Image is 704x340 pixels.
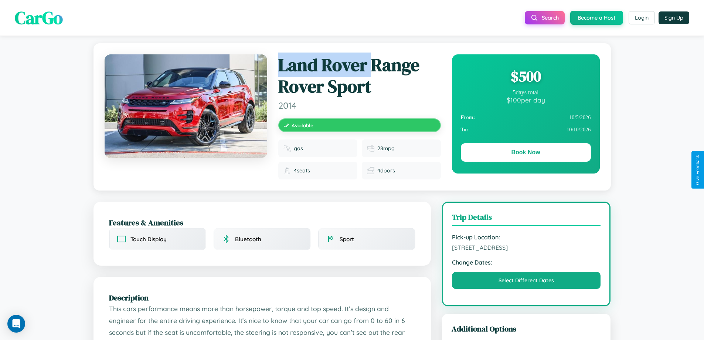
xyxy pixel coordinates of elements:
[695,155,700,185] div: Give Feedback
[629,11,655,24] button: Login
[278,100,441,111] span: 2014
[461,89,591,96] div: 5 days total
[452,323,601,334] h3: Additional Options
[235,236,261,243] span: Bluetooth
[292,122,313,128] span: Available
[461,124,591,136] div: 10 / 10 / 2026
[542,14,559,21] span: Search
[461,96,591,104] div: $ 100 per day
[452,233,601,241] strong: Pick-up Location:
[452,244,601,251] span: [STREET_ADDRESS]
[452,272,601,289] button: Select Different Dates
[278,54,441,97] h1: Land Rover Range Rover Sport
[130,236,167,243] span: Touch Display
[377,167,395,174] span: 4 doors
[461,66,591,86] div: $ 500
[109,292,415,303] h2: Description
[109,217,415,228] h2: Features & Amenities
[105,54,267,158] img: Land Rover Range Rover Sport 2014
[340,236,354,243] span: Sport
[525,11,565,24] button: Search
[367,145,374,152] img: Fuel efficiency
[367,167,374,174] img: Doors
[452,212,601,226] h3: Trip Details
[570,11,623,25] button: Become a Host
[461,114,475,121] strong: From:
[461,143,591,162] button: Book Now
[452,259,601,266] strong: Change Dates:
[283,167,291,174] img: Seats
[294,167,310,174] span: 4 seats
[659,11,689,24] button: Sign Up
[15,6,63,30] span: CarGo
[377,145,395,152] span: 28 mpg
[461,127,468,133] strong: To:
[7,315,25,333] div: Open Intercom Messenger
[461,111,591,124] div: 10 / 5 / 2026
[294,145,303,152] span: gas
[283,145,291,152] img: Fuel type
